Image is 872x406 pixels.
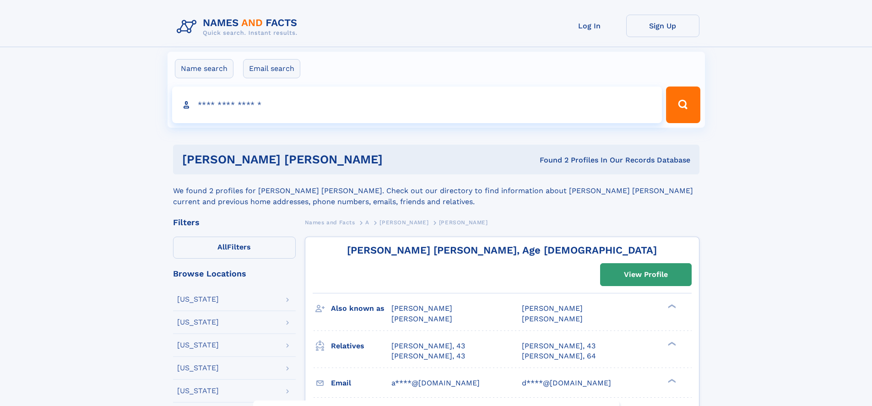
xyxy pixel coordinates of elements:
a: View Profile [601,264,691,286]
h3: Relatives [331,338,391,354]
button: Search Button [666,87,700,123]
span: [PERSON_NAME] [391,304,452,313]
span: A [365,219,369,226]
span: All [217,243,227,251]
a: [PERSON_NAME], 43 [391,351,465,361]
div: ❯ [666,341,677,346]
span: [PERSON_NAME] [439,219,488,226]
div: [US_STATE] [177,319,219,326]
div: [US_STATE] [177,387,219,395]
span: [PERSON_NAME] [379,219,428,226]
label: Name search [175,59,233,78]
div: We found 2 profiles for [PERSON_NAME] [PERSON_NAME]. Check out our directory to find information ... [173,174,699,207]
div: [US_STATE] [177,296,219,303]
a: [PERSON_NAME], 43 [522,341,596,351]
span: [PERSON_NAME] [522,314,583,323]
div: Browse Locations [173,270,296,278]
a: Names and Facts [305,217,355,228]
div: [US_STATE] [177,341,219,349]
span: [PERSON_NAME] [391,314,452,323]
h1: [PERSON_NAME] [PERSON_NAME] [182,154,461,165]
h3: Also known as [331,301,391,316]
a: A [365,217,369,228]
a: [PERSON_NAME] [PERSON_NAME], Age [DEMOGRAPHIC_DATA] [347,244,657,256]
a: [PERSON_NAME], 64 [522,351,596,361]
div: Found 2 Profiles In Our Records Database [461,155,690,165]
label: Filters [173,237,296,259]
span: [PERSON_NAME] [522,304,583,313]
div: View Profile [624,264,668,285]
div: ❯ [666,378,677,384]
div: Filters [173,218,296,227]
a: Log In [553,15,626,37]
a: Sign Up [626,15,699,37]
input: search input [172,87,662,123]
div: [US_STATE] [177,364,219,372]
h3: Email [331,375,391,391]
div: ❯ [666,303,677,309]
a: [PERSON_NAME], 43 [391,341,465,351]
img: Logo Names and Facts [173,15,305,39]
label: Email search [243,59,300,78]
a: [PERSON_NAME] [379,217,428,228]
